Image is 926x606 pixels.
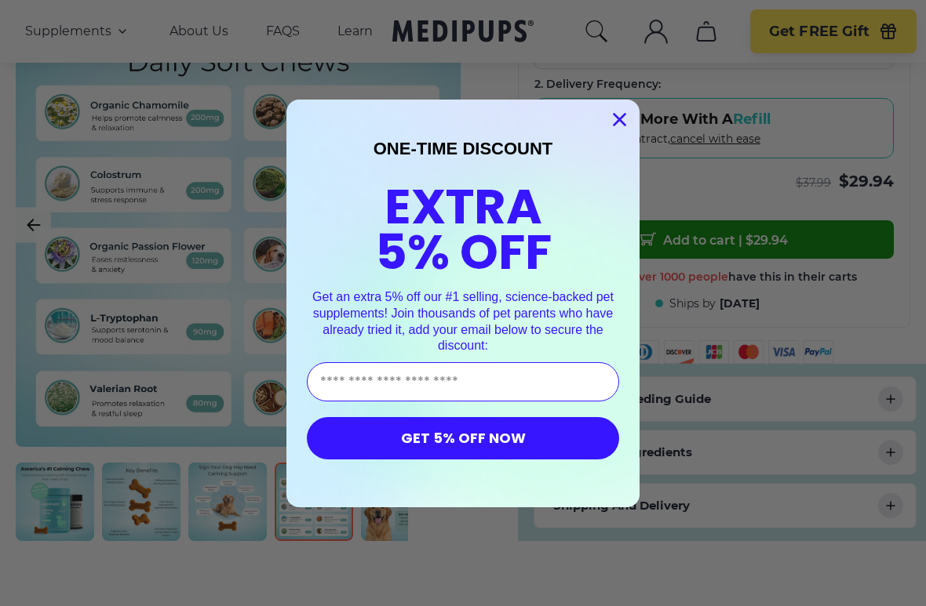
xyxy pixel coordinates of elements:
[375,218,552,286] span: 5% OFF
[385,172,542,241] span: EXTRA
[606,106,633,133] button: Close dialog
[312,290,614,352] span: Get an extra 5% off our #1 selling, science-backed pet supplements! Join thousands of pet parents...
[307,417,619,459] button: GET 5% OFF NOW
[374,139,553,158] span: ONE-TIME DISCOUNT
